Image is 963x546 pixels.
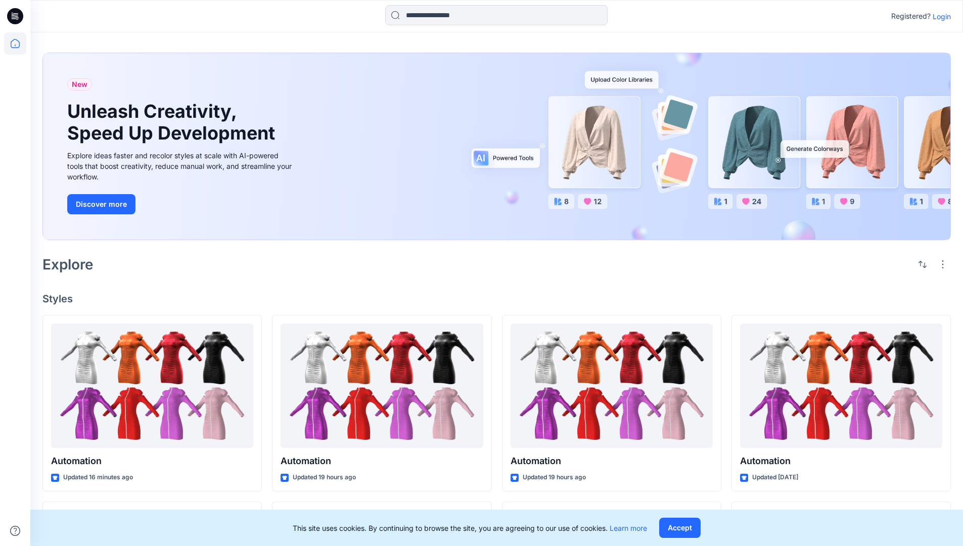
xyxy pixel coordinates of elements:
[659,518,701,538] button: Accept
[511,324,713,448] a: Automation
[740,454,942,468] p: Automation
[42,256,94,272] h2: Explore
[42,293,951,305] h4: Styles
[63,472,133,483] p: Updated 16 minutes ago
[933,11,951,22] p: Login
[51,324,253,448] a: Automation
[72,78,87,90] span: New
[891,10,931,22] p: Registered?
[610,524,647,532] a: Learn more
[67,101,280,144] h1: Unleash Creativity, Speed Up Development
[67,194,295,214] a: Discover more
[281,454,483,468] p: Automation
[511,454,713,468] p: Automation
[67,150,295,182] div: Explore ideas faster and recolor styles at scale with AI-powered tools that boost creativity, red...
[752,472,798,483] p: Updated [DATE]
[293,472,356,483] p: Updated 19 hours ago
[281,324,483,448] a: Automation
[523,472,586,483] p: Updated 19 hours ago
[293,523,647,533] p: This site uses cookies. By continuing to browse the site, you are agreeing to our use of cookies.
[67,194,135,214] button: Discover more
[51,454,253,468] p: Automation
[740,324,942,448] a: Automation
